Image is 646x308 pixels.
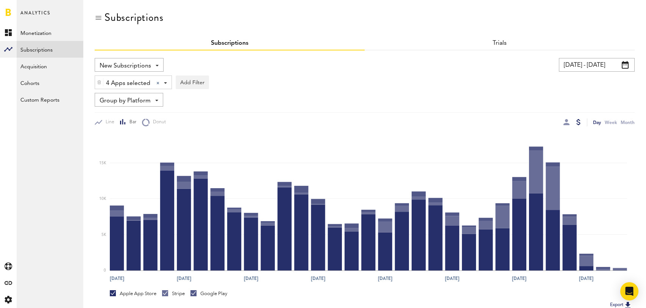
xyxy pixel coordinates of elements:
[106,77,150,90] span: 4 Apps selected
[156,82,159,85] div: Clear
[17,24,83,41] a: Monetization
[621,118,635,126] div: Month
[311,275,325,282] text: [DATE]
[579,275,593,282] text: [DATE]
[211,40,248,46] a: Subscriptions
[150,119,166,126] span: Donut
[102,119,114,126] span: Line
[378,275,392,282] text: [DATE]
[105,11,163,24] div: Subscriptions
[512,275,526,282] text: [DATE]
[17,91,83,108] a: Custom Reports
[493,40,507,46] a: Trials
[176,75,209,89] button: Add Filter
[605,118,617,126] div: Week
[99,197,106,201] text: 10K
[100,94,151,107] span: Group by Platform
[190,290,227,297] div: Google Play
[162,290,185,297] div: Stripe
[244,275,258,282] text: [DATE]
[104,269,106,272] text: 0
[593,118,601,126] div: Day
[95,76,103,89] div: Delete
[177,275,191,282] text: [DATE]
[97,80,101,85] img: trash_awesome_blue.svg
[110,275,124,282] text: [DATE]
[17,41,83,58] a: Subscriptions
[126,119,136,126] span: Bar
[445,275,459,282] text: [DATE]
[620,282,638,300] div: Open Intercom Messenger
[17,74,83,91] a: Cohorts
[20,8,50,24] span: Analytics
[100,60,151,72] span: New Subscriptions
[101,233,106,237] text: 5K
[99,161,106,165] text: 15K
[110,290,156,297] div: Apple App Store
[17,58,83,74] a: Acquisition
